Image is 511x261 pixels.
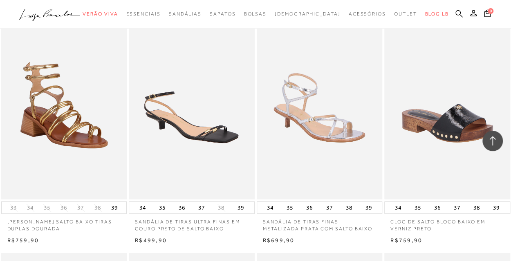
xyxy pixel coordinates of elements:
[196,202,207,213] button: 37
[258,12,382,198] img: SANDÁLIA DE TIRAS FINAS METALIZADA PRATA COM SALTO BAIXO
[129,214,255,232] a: SANDÁLIA DE TIRAS ULTRA FINAS EM COURO PRETO DE SALTO BAIXO
[58,204,69,212] button: 36
[425,11,448,17] span: BLOG LB
[169,7,202,22] a: categoryNavScreenReaderText
[394,7,417,22] a: categoryNavScreenReaderText
[258,12,382,198] a: SANDÁLIA DE TIRAS FINAS METALIZADA PRATA COM SALTO BAIXO SANDÁLIA DE TIRAS FINAS METALIZADA PRATA...
[304,202,315,213] button: 36
[451,202,463,213] button: 37
[349,7,386,22] a: categoryNavScreenReaderText
[8,204,19,212] button: 33
[83,11,118,17] span: Verão Viva
[384,214,510,232] a: CLOG DE SALTO BLOCO BAIXO EM VERNIZ PRETO
[349,11,386,17] span: Acessórios
[244,11,267,17] span: Bolsas
[176,202,188,213] button: 36
[323,202,335,213] button: 37
[41,204,53,212] button: 35
[2,12,126,198] img: Sandália salto baixo tiras duplas dourada
[412,202,424,213] button: 35
[130,12,254,198] a: SANDÁLIA DE TIRAS ULTRA FINAS EM COURO PRETO DE SALTO BAIXO SANDÁLIA DE TIRAS ULTRA FINAS EM COUR...
[109,202,120,213] button: 39
[126,11,160,17] span: Essenciais
[390,237,422,243] span: R$759,90
[2,12,126,198] a: Sandália salto baixo tiras duplas dourada Sandália salto baixo tiras duplas dourada
[75,204,86,212] button: 37
[385,12,509,198] img: CLOG DE SALTO BLOCO BAIXO EM VERNIZ PRETO
[394,11,417,17] span: Outlet
[343,202,354,213] button: 38
[488,8,493,14] span: 0
[471,202,482,213] button: 38
[83,7,118,22] a: categoryNavScreenReaderText
[157,202,168,213] button: 35
[215,204,227,212] button: 38
[482,9,493,20] button: 0
[210,7,235,22] a: categoryNavScreenReaderText
[432,202,443,213] button: 36
[92,204,103,212] button: 38
[275,7,341,22] a: noSubCategoriesText
[7,237,39,243] span: R$759,90
[425,7,448,22] a: BLOG LB
[263,237,295,243] span: R$699,90
[275,11,341,17] span: [DEMOGRAPHIC_DATA]
[25,204,36,212] button: 34
[169,11,202,17] span: Sandálias
[363,202,374,213] button: 39
[244,7,267,22] a: categoryNavScreenReaderText
[135,237,167,243] span: R$499,90
[130,12,254,198] img: SANDÁLIA DE TIRAS ULTRA FINAS EM COURO PRETO DE SALTO BAIXO
[491,202,502,213] button: 39
[137,202,148,213] button: 34
[385,12,509,198] a: CLOG DE SALTO BLOCO BAIXO EM VERNIZ PRETO CLOG DE SALTO BLOCO BAIXO EM VERNIZ PRETO
[264,202,276,213] button: 34
[210,11,235,17] span: Sapatos
[1,214,127,232] a: [PERSON_NAME] salto baixo tiras duplas dourada
[284,202,296,213] button: 35
[392,202,404,213] button: 34
[126,7,160,22] a: categoryNavScreenReaderText
[235,202,247,213] button: 39
[257,214,383,232] a: SANDÁLIA DE TIRAS FINAS METALIZADA PRATA COM SALTO BAIXO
